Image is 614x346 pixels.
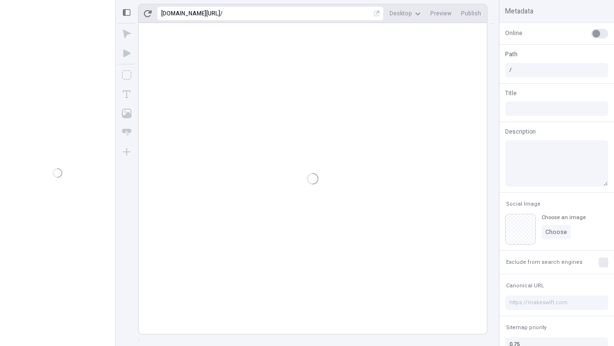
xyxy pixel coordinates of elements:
[426,6,455,21] button: Preview
[430,10,451,17] span: Preview
[505,296,608,310] input: https://makeswift.com
[542,214,586,221] div: Choose an image
[505,127,536,136] span: Description
[118,86,135,103] button: Text
[505,50,518,59] span: Path
[118,105,135,122] button: Image
[504,198,543,210] button: Social Image
[504,322,548,334] button: Sitemap priority
[506,259,582,266] span: Exclude from search engines
[390,10,412,17] span: Desktop
[504,280,546,292] button: Canonical URL
[545,228,567,236] span: Choose
[118,66,135,84] button: Box
[506,282,544,289] span: Canonical URL
[505,89,517,98] span: Title
[506,200,541,208] span: Social Image
[118,124,135,141] button: Button
[505,29,522,37] span: Online
[386,6,425,21] button: Desktop
[542,225,571,239] button: Choose
[457,6,485,21] button: Publish
[461,10,481,17] span: Publish
[506,324,546,331] span: Sitemap priority
[161,10,220,17] div: [URL][DOMAIN_NAME]
[220,10,223,17] div: /
[504,257,584,268] button: Exclude from search engines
